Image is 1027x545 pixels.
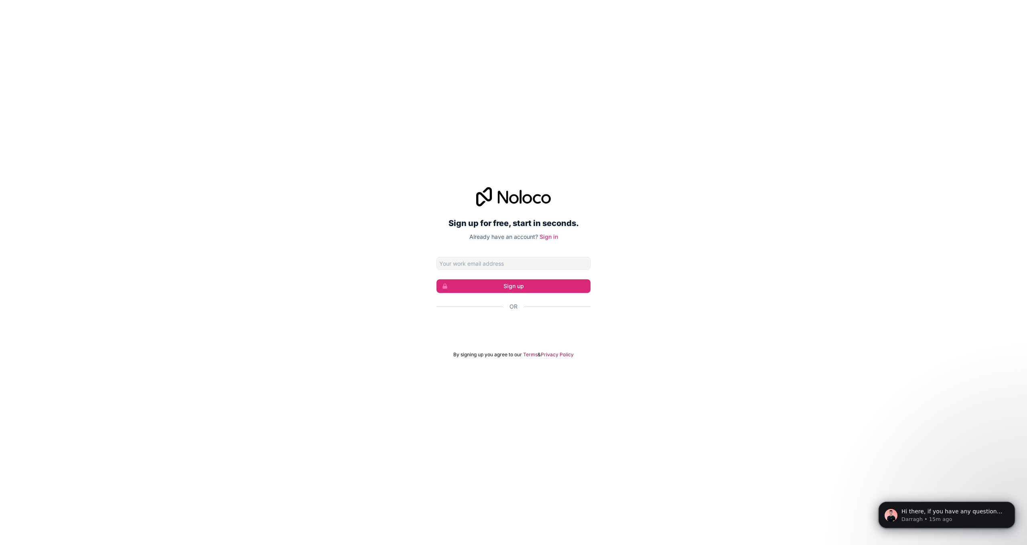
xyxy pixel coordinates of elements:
[432,319,595,337] iframe: Sign in with Google Button
[469,233,538,240] span: Already have an account?
[523,351,538,358] a: Terms
[436,279,591,293] button: Sign up
[538,351,541,358] span: &
[509,303,518,311] span: Or
[540,233,558,240] a: Sign in
[436,257,591,270] input: Email address
[436,319,591,337] div: Sign in with Google. Opens in new tab
[453,351,522,358] span: By signing up you agree to our
[436,216,591,230] h2: Sign up for free, start in seconds.
[867,485,1027,541] iframe: Intercom notifications message
[541,351,574,358] a: Privacy Policy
